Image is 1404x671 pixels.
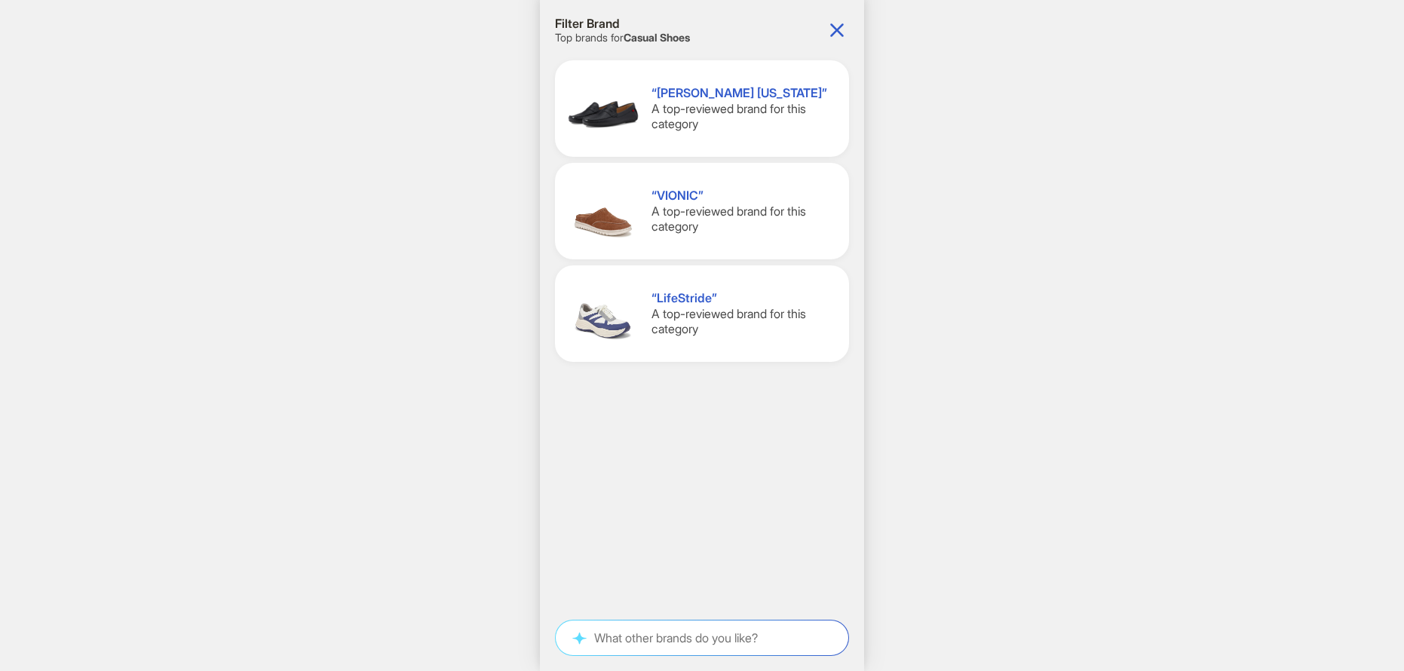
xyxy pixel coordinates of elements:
[567,277,639,350] img: “LifeStride”
[555,265,849,362] div: “LifeStride”“LifeStride”A top-reviewed brand for this category
[567,175,639,247] img: “VIONIC”
[651,290,831,306] h1: “LifeStride”
[555,60,849,157] div: “Marc Joseph New York”“[PERSON_NAME] [US_STATE]”A top-reviewed brand for this category
[651,204,806,234] span: A top-reviewed brand for this category
[555,163,849,259] div: “VIONIC”“VIONIC”A top-reviewed brand for this category
[651,85,831,101] h1: “[PERSON_NAME] [US_STATE]”
[555,16,690,32] h1: Filter Brand
[651,306,806,337] span: A top-reviewed brand for this category
[651,101,806,132] span: A top-reviewed brand for this category
[567,72,639,145] img: “Marc Joseph New York”
[624,31,690,44] strong: Casual Shoes
[555,31,690,44] h2: Top brands for
[651,188,831,204] h1: “VIONIC”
